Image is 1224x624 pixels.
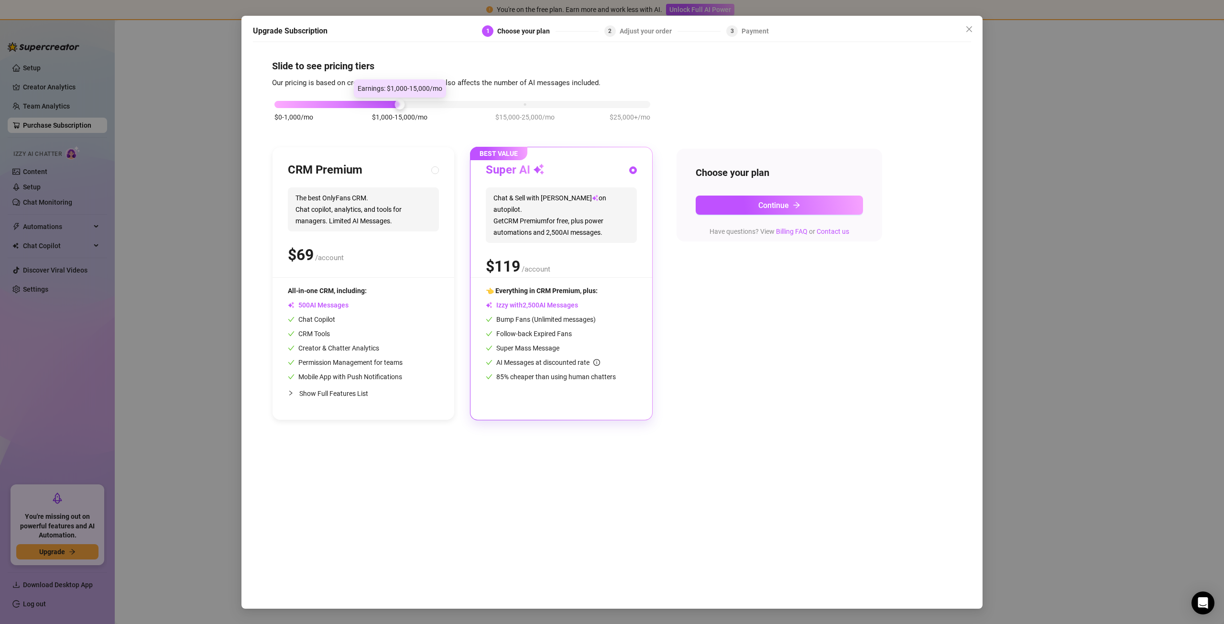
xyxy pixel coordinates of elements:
[253,25,328,37] h5: Upgrade Subscription
[288,330,295,337] span: check
[288,301,349,309] span: AI Messages
[274,112,313,122] span: $0-1,000/mo
[496,359,600,366] span: AI Messages at discounted rate
[610,112,650,122] span: $25,000+/mo
[288,246,314,264] span: $
[486,316,492,323] span: check
[486,330,492,337] span: check
[710,228,849,235] span: Have questions? View or
[354,79,446,98] div: Earnings: $1,000-15,000/mo
[288,373,295,380] span: check
[522,265,550,274] span: /account
[486,163,545,178] h3: Super AI
[696,196,863,215] button: Continuearrow-right
[497,25,556,37] div: Choose your plan
[486,345,492,351] span: check
[288,359,295,366] span: check
[486,316,596,323] span: Bump Fans (Unlimited messages)
[272,59,952,73] h4: Slide to see pricing tiers
[288,344,379,352] span: Creator & Chatter Analytics
[620,25,678,37] div: Adjust your order
[288,287,367,295] span: All-in-one CRM, including:
[608,28,612,34] span: 2
[288,373,402,381] span: Mobile App with Push Notifications
[593,359,600,366] span: info-circle
[486,373,616,381] span: 85% cheaper than using human chatters
[962,22,977,37] button: Close
[486,257,520,275] span: $
[372,112,427,122] span: $1,000-15,000/mo
[486,344,559,352] span: Super Mass Message
[696,166,863,179] h4: Choose your plan
[288,316,335,323] span: Chat Copilot
[486,301,578,309] span: Izzy with AI Messages
[486,287,598,295] span: 👈 Everything in CRM Premium, plus:
[272,78,601,87] span: Our pricing is based on creator's monthly earnings. It also affects the number of AI messages inc...
[470,147,527,160] span: BEST VALUE
[288,345,295,351] span: check
[288,163,362,178] h3: CRM Premium
[288,359,403,366] span: Permission Management for teams
[1191,591,1214,614] div: Open Intercom Messenger
[288,390,294,396] span: collapsed
[742,25,769,37] div: Payment
[495,112,555,122] span: $15,000-25,000/mo
[486,187,637,243] span: Chat & Sell with [PERSON_NAME] on autopilot. Get CRM Premium for free, plus power automations and...
[288,316,295,323] span: check
[731,28,734,34] span: 3
[776,228,808,235] a: Billing FAQ
[486,330,572,338] span: Follow-back Expired Fans
[758,201,789,210] span: Continue
[965,25,973,33] span: close
[315,253,344,262] span: /account
[288,330,330,338] span: CRM Tools
[299,390,368,397] span: Show Full Features List
[288,187,439,231] span: The best OnlyFans CRM. Chat copilot, analytics, and tools for managers. Limited AI Messages.
[793,201,800,209] span: arrow-right
[486,373,492,380] span: check
[962,25,977,33] span: Close
[486,28,490,34] span: 1
[486,359,492,366] span: check
[288,382,439,405] div: Show Full Features List
[817,228,849,235] a: Contact us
